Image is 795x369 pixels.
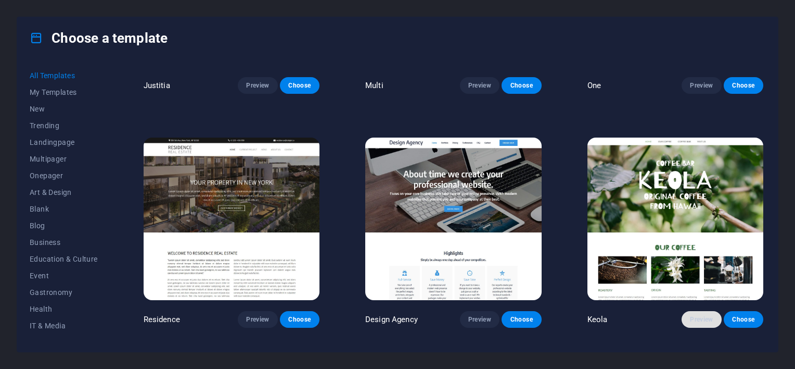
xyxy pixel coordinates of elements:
button: Choose [502,77,541,94]
span: Choose [732,315,755,324]
span: Choose [288,315,311,324]
span: Art & Design [30,188,98,196]
span: Legal & Finance [30,338,98,347]
p: One [587,80,601,91]
span: IT & Media [30,322,98,330]
span: Event [30,272,98,280]
button: Choose [280,311,319,328]
button: New [30,101,98,117]
button: Preview [460,77,499,94]
span: New [30,105,98,113]
button: IT & Media [30,317,98,334]
span: Education & Culture [30,255,98,263]
span: Onepager [30,171,98,180]
button: Art & Design [30,184,98,201]
button: Choose [724,77,763,94]
img: Keola [587,138,763,300]
button: Preview [460,311,499,328]
img: Residence [144,138,319,300]
span: Trending [30,121,98,130]
span: Preview [246,81,269,90]
p: Justitia [144,80,170,91]
button: Preview [682,77,721,94]
span: All Templates [30,71,98,80]
span: Preview [690,81,713,90]
h4: Choose a template [30,30,168,46]
img: Design Agency [365,138,541,300]
span: Preview [246,315,269,324]
button: Preview [682,311,721,328]
button: Choose [280,77,319,94]
span: Preview [690,315,713,324]
button: Legal & Finance [30,334,98,351]
button: All Templates [30,67,98,84]
p: Keola [587,314,608,325]
button: Event [30,267,98,284]
span: Multipager [30,155,98,163]
button: Blank [30,201,98,217]
span: Gastronomy [30,288,98,297]
button: Multipager [30,151,98,167]
span: Choose [732,81,755,90]
button: Landingpage [30,134,98,151]
span: Landingpage [30,138,98,146]
span: Business [30,238,98,247]
button: Business [30,234,98,251]
span: Health [30,305,98,313]
button: Preview [238,311,277,328]
span: My Templates [30,88,98,96]
button: Health [30,301,98,317]
span: Blank [30,205,98,213]
button: Blog [30,217,98,234]
span: Choose [510,315,533,324]
button: Preview [238,77,277,94]
button: My Templates [30,84,98,101]
span: Preview [468,315,491,324]
p: Design Agency [365,314,418,325]
span: Choose [288,81,311,90]
button: Education & Culture [30,251,98,267]
span: Preview [468,81,491,90]
p: Residence [144,314,180,325]
button: Onepager [30,167,98,184]
p: Multi [365,80,383,91]
button: Choose [502,311,541,328]
button: Gastronomy [30,284,98,301]
button: Trending [30,117,98,134]
span: Choose [510,81,533,90]
button: Choose [724,311,763,328]
span: Blog [30,222,98,230]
